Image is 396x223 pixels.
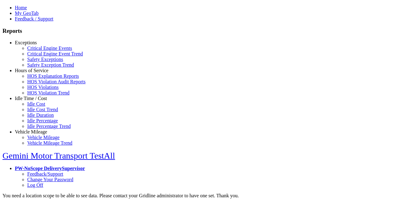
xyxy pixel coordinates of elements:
a: Critical Engine Events [27,46,72,51]
a: Feedback / Support [15,16,53,21]
a: Idle Cost Trend [27,107,58,112]
a: Vehicle Mileage Trend [27,140,72,146]
a: Hours of Service [15,68,48,73]
a: My GeoTab [15,11,39,16]
a: Idle Percentage [27,118,58,123]
a: PW-NoScope DeliverySupervisor [15,166,85,171]
a: Safety Exceptions [27,57,63,62]
a: Vehicle Mileage [27,135,59,140]
a: HOS Violations [27,85,58,90]
a: Gemini Motor Transport TestAll [2,151,115,160]
a: Idle Duration [27,112,54,118]
a: Idle Time / Cost [15,96,47,101]
a: Idle Percentage Trend [27,124,71,129]
a: Vehicle Mileage [15,129,47,134]
a: HOS Violation Trend [27,90,70,95]
h3: Reports [2,28,394,34]
a: Idle Cost [27,101,45,107]
a: Safety Exception Trend [27,62,74,68]
a: Exceptions [15,40,37,45]
a: Home [15,5,27,10]
a: Change Your Password [27,177,73,182]
a: HOS Violation Audit Reports [27,79,86,84]
a: Critical Engine Event Trend [27,51,83,56]
a: Log Off [27,182,43,188]
a: Feedback/Support [27,171,63,177]
div: You need a location scope to be able to see data. Please contact your Gridline administrator to h... [2,193,394,199]
a: HOS Explanation Reports [27,73,79,79]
